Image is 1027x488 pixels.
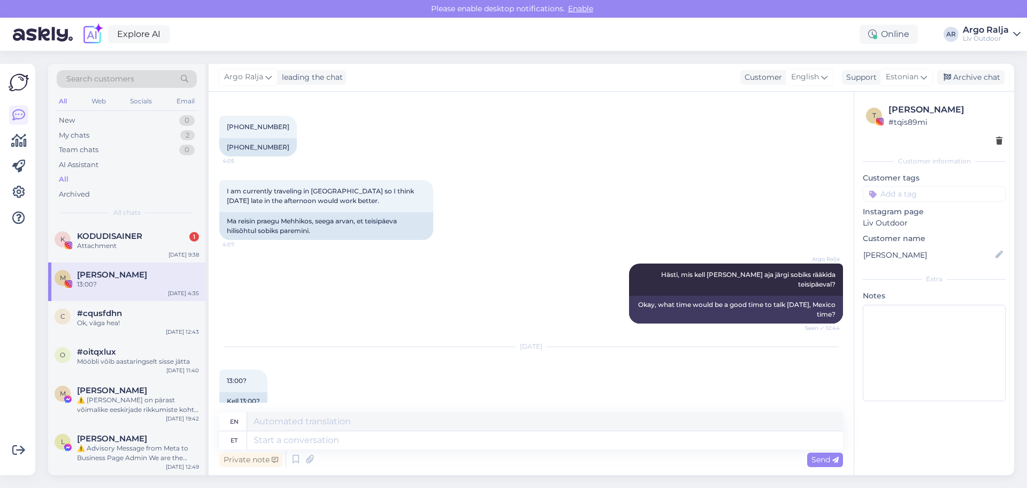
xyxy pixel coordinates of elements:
div: My chats [59,130,89,141]
div: 0 [179,115,195,126]
div: [DATE] 19:42 [166,415,199,423]
div: [DATE] 9:38 [168,251,199,259]
div: # tqis89mi [888,116,1002,128]
span: Argo Ralja [800,255,840,263]
span: 4:05 [223,157,263,165]
div: New [59,115,75,126]
div: Web [89,94,108,108]
span: KODUDISAINER [77,231,142,241]
div: [DATE] [219,342,843,351]
div: Team chats [59,145,98,155]
span: Search customers [66,73,134,85]
span: L [61,438,65,446]
span: Argo Ralja [224,71,263,83]
div: [PERSON_NAME] [888,103,1002,116]
div: AI Assistant [59,160,98,170]
div: All [59,174,68,185]
div: Liv Outdoor [963,34,1009,43]
div: Extra [863,274,1006,284]
span: Hästi, mis kell [PERSON_NAME] aja järgi sobiks rääkida teisipäeval? [661,271,837,288]
div: Private note [219,453,282,467]
span: t [872,111,876,119]
p: Notes [863,290,1006,302]
p: Customer tags [863,172,1006,184]
div: [DATE] 4:35 [168,289,199,297]
div: Ma reisin praegu Mehhikos, seega arvan, et teisipäeva hilisõhtul sobiks paremini. [219,212,433,240]
div: Socials [128,94,154,108]
input: Add name [863,249,993,261]
div: Archived [59,189,90,200]
div: 2 [180,130,195,141]
a: Explore AI [108,25,170,43]
div: Archive chat [937,70,1005,85]
span: Send [811,455,839,464]
div: [DATE] 12:49 [166,463,199,471]
div: Email [174,94,197,108]
div: Okay, what time would be a good time to talk [DATE], Mexico time? [629,296,843,324]
div: [PHONE_NUMBER] [219,138,297,156]
p: Instagram page [863,206,1006,217]
div: Ok, väga hea! [77,318,199,328]
div: Customer [740,72,782,83]
div: ⚠️ [PERSON_NAME] on pärast võimalike eeskirjade rikkumiste kohta käivat teavitust lisatud ajutist... [77,395,199,415]
div: Customer information [863,156,1006,166]
input: Add a tag [863,186,1006,202]
span: Maribel Lopez [77,270,147,280]
span: M [60,274,66,282]
img: Askly Logo [9,72,29,93]
div: AR [944,27,959,42]
div: 0 [179,145,195,155]
div: Support [842,72,877,83]
div: 13:00? [77,280,199,289]
span: English [791,71,819,83]
div: [DATE] 11:40 [166,366,199,374]
img: explore-ai [81,23,104,46]
a: Argo RaljaLiv Outdoor [963,26,1021,43]
span: Enable [565,4,596,13]
div: en [230,412,239,431]
span: o [60,351,65,359]
span: #cqusfdhn [77,309,122,318]
div: Kell 13:00? [219,392,267,410]
div: All [57,94,69,108]
span: I am currently traveling in [GEOGRAPHIC_DATA] so I think [DATE] late in the afternoon would work ... [227,187,416,205]
div: Argo Ralja [963,26,1009,34]
span: Massimo Poggiali [77,386,147,395]
p: Liv Outdoor [863,217,1006,229]
span: Liz Armstrong [77,434,147,444]
span: 4:07 [223,241,263,249]
span: Estonian [886,71,918,83]
div: leading the chat [278,72,343,83]
span: Seen ✓ 12:44 [800,324,840,332]
div: et [231,431,237,449]
span: All chats [113,208,141,217]
span: K [60,235,65,243]
div: 1 [189,232,199,242]
div: Online [860,25,918,44]
span: M [60,389,66,397]
span: [PHONE_NUMBER] [227,123,289,131]
span: c [60,312,65,320]
div: ⚠️ Advisory Message from Meta to Business Page Admin We are the Meta Community Care Division. Fol... [77,444,199,463]
div: Attachment [77,241,199,251]
p: Customer name [863,233,1006,244]
div: Mööbli võib aastaringselt sisse jätta [77,357,199,366]
div: [DATE] 12:43 [166,328,199,336]
span: 13:00? [227,377,247,385]
span: #oitqxlux [77,347,116,357]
